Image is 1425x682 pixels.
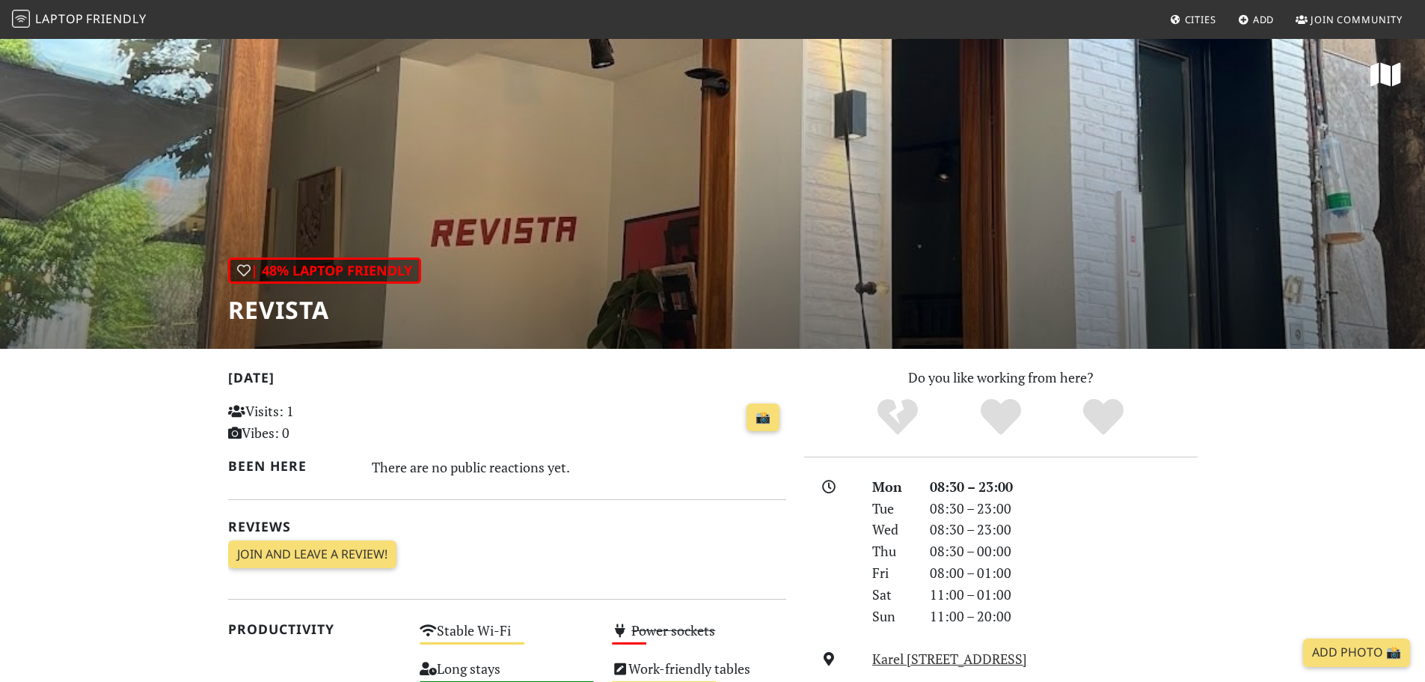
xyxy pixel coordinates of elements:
[863,541,920,562] div: Thu
[949,397,1052,438] div: Yes
[1303,639,1410,667] a: Add Photo 📸
[863,476,920,498] div: Mon
[12,10,30,28] img: LaptopFriendly
[228,370,786,392] h2: [DATE]
[872,650,1027,668] a: Karel [STREET_ADDRESS]
[372,455,786,479] div: There are no public reactions yet.
[1164,6,1222,33] a: Cities
[1232,6,1281,33] a: Add
[921,584,1207,606] div: 11:00 – 01:00
[804,367,1198,389] p: Do you like working from here?
[1052,397,1155,438] div: Definitely!
[921,519,1207,541] div: 08:30 – 23:00
[228,621,402,637] h2: Productivity
[228,258,421,284] div: | 48% Laptop Friendly
[921,476,1207,498] div: 08:30 – 23:00
[228,401,402,444] p: Visits: 1 Vibes: 0
[631,621,715,639] s: Power sockets
[846,397,949,438] div: No
[921,498,1207,520] div: 08:30 – 23:00
[921,541,1207,562] div: 08:30 – 00:00
[228,296,421,324] h1: Revista
[863,562,920,584] div: Fri
[12,7,147,33] a: LaptopFriendly LaptopFriendly
[921,606,1207,627] div: 11:00 – 20:00
[228,541,396,569] a: Join and leave a review!
[747,404,779,432] a: 📸
[863,498,920,520] div: Tue
[1290,6,1409,33] a: Join Community
[228,519,786,535] h2: Reviews
[863,606,920,627] div: Sun
[921,562,1207,584] div: 08:00 – 01:00
[1311,13,1403,26] span: Join Community
[1253,13,1275,26] span: Add
[1185,13,1216,26] span: Cities
[35,10,84,27] span: Laptop
[228,458,355,474] h2: Been here
[863,519,920,541] div: Wed
[411,618,603,657] div: Stable Wi-Fi
[86,10,146,27] span: Friendly
[863,584,920,606] div: Sat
